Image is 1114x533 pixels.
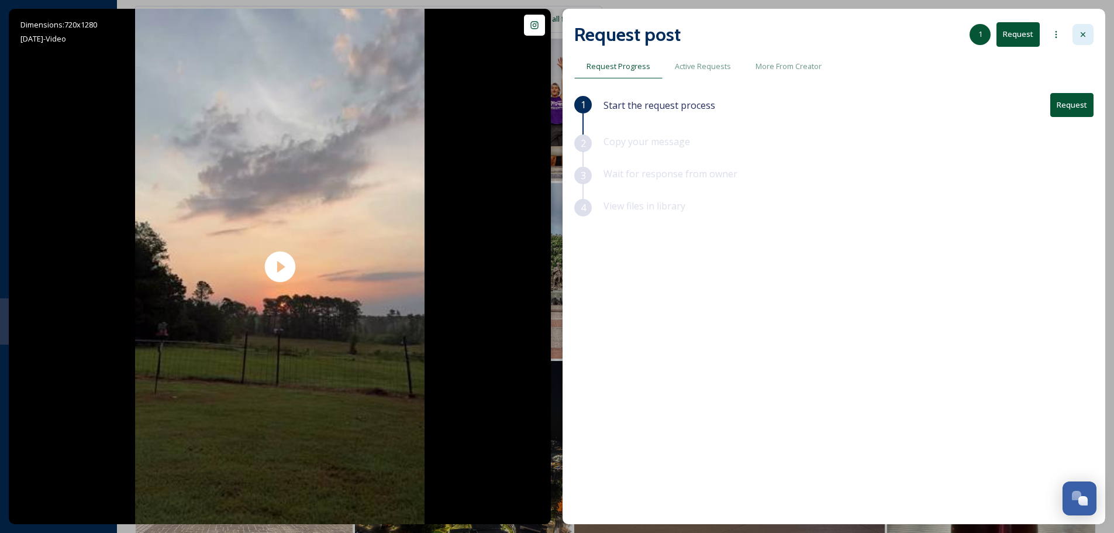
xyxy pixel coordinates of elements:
[603,98,715,112] span: Start the request process
[581,169,586,183] span: 3
[603,200,685,212] span: View files in library
[1063,482,1096,515] button: Open Chat
[1050,93,1094,117] button: Request
[581,201,586,215] span: 4
[581,136,586,150] span: 2
[675,61,731,72] span: Active Requests
[978,29,982,40] span: 1
[587,61,650,72] span: Request Progress
[996,22,1040,46] button: Request
[603,167,737,180] span: Wait for response from owner
[756,61,822,72] span: More From Creator
[574,20,681,49] h2: Request post
[603,135,690,148] span: Copy your message
[581,98,586,112] span: 1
